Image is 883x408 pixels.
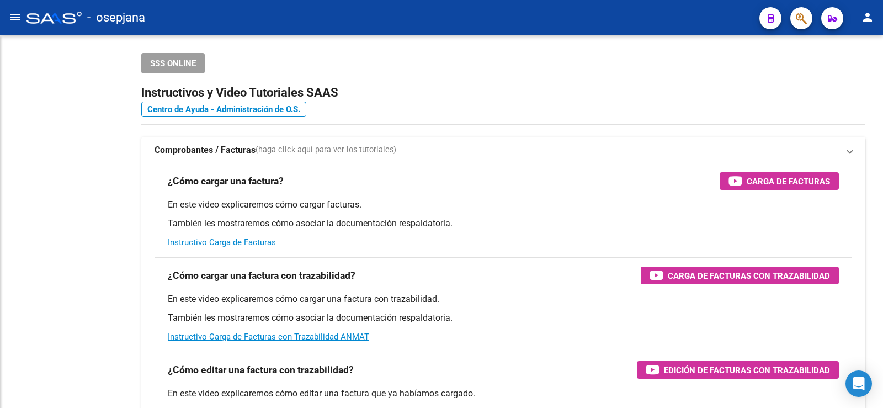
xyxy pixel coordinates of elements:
div: Open Intercom Messenger [845,370,872,397]
span: Edición de Facturas con Trazabilidad [664,363,830,377]
span: Carga de Facturas [747,174,830,188]
h3: ¿Cómo cargar una factura con trazabilidad? [168,268,355,283]
h3: ¿Cómo cargar una factura? [168,173,284,189]
button: Carga de Facturas [720,172,839,190]
mat-icon: menu [9,10,22,24]
button: SSS ONLINE [141,53,205,73]
button: Edición de Facturas con Trazabilidad [637,361,839,379]
a: Instructivo Carga de Facturas con Trazabilidad ANMAT [168,332,369,342]
mat-icon: person [861,10,874,24]
button: Carga de Facturas con Trazabilidad [641,267,839,284]
a: Centro de Ayuda - Administración de O.S. [141,102,306,117]
span: Carga de Facturas con Trazabilidad [668,269,830,283]
a: Instructivo Carga de Facturas [168,237,276,247]
h2: Instructivos y Video Tutoriales SAAS [141,82,865,103]
p: También les mostraremos cómo asociar la documentación respaldatoria. [168,312,839,324]
p: En este video explicaremos cómo editar una factura que ya habíamos cargado. [168,388,839,400]
span: SSS ONLINE [150,59,196,68]
p: En este video explicaremos cómo cargar facturas. [168,199,839,211]
span: (haga click aquí para ver los tutoriales) [256,144,396,156]
mat-expansion-panel-header: Comprobantes / Facturas(haga click aquí para ver los tutoriales) [141,137,865,163]
h3: ¿Cómo editar una factura con trazabilidad? [168,362,354,378]
p: También les mostraremos cómo asociar la documentación respaldatoria. [168,218,839,230]
strong: Comprobantes / Facturas [155,144,256,156]
span: - osepjana [87,6,145,30]
p: En este video explicaremos cómo cargar una factura con trazabilidad. [168,293,839,305]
